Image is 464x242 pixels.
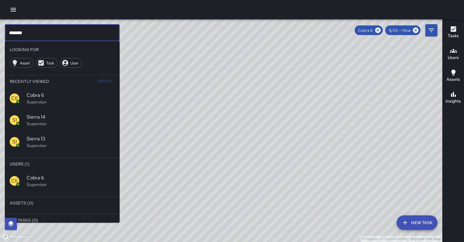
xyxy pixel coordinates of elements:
[27,121,115,127] p: Supervisor
[5,214,120,226] li: Jia Tasks (0)
[36,58,58,68] div: Task
[385,28,414,33] span: 9/25 — Now
[27,113,115,121] span: Sierra 14
[443,44,464,65] button: Users
[5,87,120,109] div: C6Cobra 6Supervisor
[27,99,115,105] p: Supervisor
[43,60,57,66] span: Task
[385,25,420,35] div: 9/25 — Now
[443,65,464,87] button: Assets
[12,138,17,146] p: S1
[446,98,461,105] h6: Insights
[12,116,17,124] p: S1
[5,109,120,131] div: S1Sierra 14Supervisor
[355,25,383,35] div: Cobra 6
[17,60,33,66] span: Asset
[5,158,120,170] li: Users (1)
[5,75,120,87] li: Recently Viewed
[27,135,115,142] span: Sierra 13
[60,58,82,68] div: User
[27,142,115,149] p: Supervisor
[355,28,376,33] span: Cobra 6
[5,44,120,56] li: Looking For
[67,60,82,66] span: User
[425,24,437,36] button: Filters
[5,131,120,153] div: S1Sierra 13Supervisor
[27,174,115,181] span: Cobra 6
[97,77,113,86] span: View All
[27,92,115,99] span: Cobra 6
[5,170,120,192] div: C6Cobra 6Supervisor
[397,215,437,230] button: New Task
[446,76,460,83] h6: Assets
[11,95,18,102] p: C6
[27,181,115,188] p: Supervisor
[5,197,120,209] li: Assets (0)
[11,177,18,185] p: C6
[95,75,115,87] button: View All
[448,33,459,39] h6: Tasks
[443,22,464,44] button: Tasks
[10,58,34,68] div: Asset
[448,54,459,61] h6: Users
[443,87,464,109] button: Insights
